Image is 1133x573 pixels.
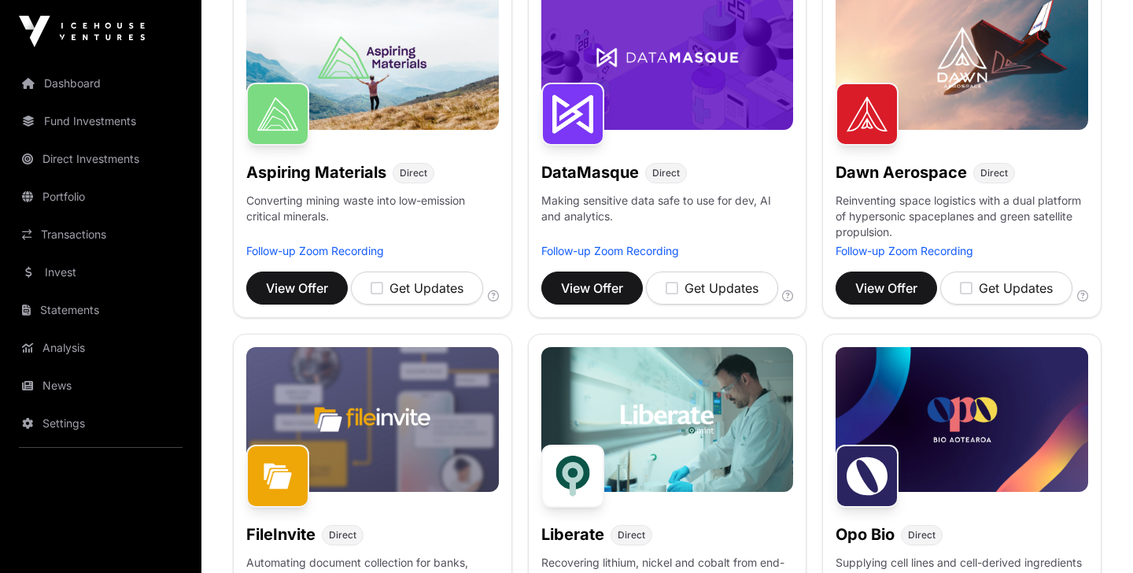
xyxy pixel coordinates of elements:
[246,193,499,243] p: Converting mining waste into low-emission critical minerals.
[541,445,604,508] img: Liberate
[652,167,680,179] span: Direct
[836,161,967,183] h1: Dawn Aerospace
[541,523,604,545] h1: Liberate
[836,83,899,146] img: Dawn Aerospace
[13,331,189,365] a: Analysis
[13,217,189,252] a: Transactions
[13,142,189,176] a: Direct Investments
[266,279,328,298] span: View Offer
[400,167,427,179] span: Direct
[246,272,348,305] button: View Offer
[940,272,1072,305] button: Get Updates
[541,161,639,183] h1: DataMasque
[836,523,895,545] h1: Opo Bio
[836,193,1088,243] p: Reinventing space logistics with a dual platform of hypersonic spaceplanes and green satellite pr...
[908,529,936,542] span: Direct
[13,406,189,441] a: Settings
[666,279,758,298] div: Get Updates
[13,255,189,290] a: Invest
[836,445,899,508] img: Opo Bio
[618,529,645,542] span: Direct
[855,279,917,298] span: View Offer
[246,445,309,508] img: FileInvite
[246,83,309,146] img: Aspiring Materials
[246,244,384,257] a: Follow-up Zoom Recording
[13,293,189,327] a: Statements
[960,279,1053,298] div: Get Updates
[541,272,643,305] button: View Offer
[13,66,189,101] a: Dashboard
[371,279,463,298] div: Get Updates
[836,272,937,305] button: View Offer
[246,523,316,545] h1: FileInvite
[13,104,189,139] a: Fund Investments
[1054,497,1133,573] iframe: Chat Widget
[329,529,356,542] span: Direct
[541,347,794,492] img: Liberate-Banner.jpg
[836,244,973,257] a: Follow-up Zoom Recording
[541,244,679,257] a: Follow-up Zoom Recording
[836,347,1088,492] img: Opo-Bio-Banner.jpg
[13,179,189,214] a: Portfolio
[561,279,623,298] span: View Offer
[980,167,1008,179] span: Direct
[13,368,189,403] a: News
[351,272,483,305] button: Get Updates
[541,83,604,146] img: DataMasque
[246,161,386,183] h1: Aspiring Materials
[646,272,778,305] button: Get Updates
[19,16,145,47] img: Icehouse Ventures Logo
[246,347,499,492] img: File-Invite-Banner.jpg
[541,193,794,243] p: Making sensitive data safe to use for dev, AI and analytics.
